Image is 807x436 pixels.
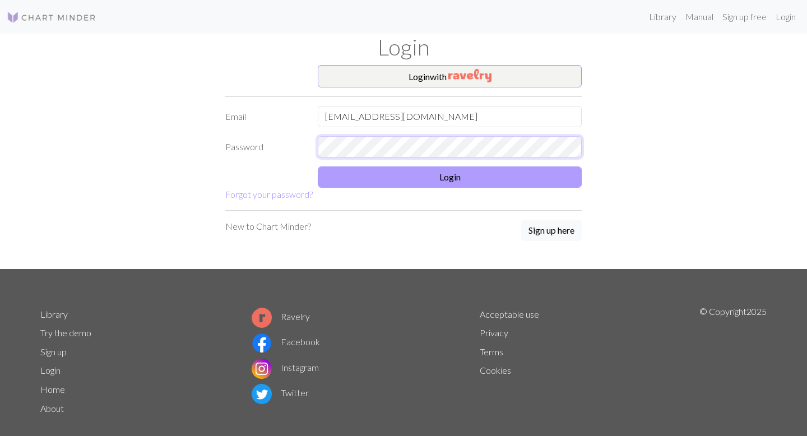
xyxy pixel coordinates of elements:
[40,346,67,357] a: Sign up
[225,189,313,200] a: Forgot your password?
[252,336,320,347] a: Facebook
[480,346,503,357] a: Terms
[448,69,491,82] img: Ravelry
[480,309,539,319] a: Acceptable use
[252,333,272,353] img: Facebook logo
[480,327,508,338] a: Privacy
[252,359,272,379] img: Instagram logo
[252,387,309,398] a: Twitter
[40,403,64,414] a: About
[40,384,65,395] a: Home
[718,6,771,28] a: Sign up free
[252,362,319,373] a: Instagram
[40,365,61,375] a: Login
[480,365,511,375] a: Cookies
[681,6,718,28] a: Manual
[252,308,272,328] img: Ravelry logo
[318,65,582,87] button: Loginwith
[644,6,681,28] a: Library
[34,34,773,61] h1: Login
[521,220,582,241] button: Sign up here
[521,220,582,242] a: Sign up here
[771,6,800,28] a: Login
[252,384,272,404] img: Twitter logo
[225,220,311,233] p: New to Chart Minder?
[40,309,68,319] a: Library
[318,166,582,188] button: Login
[252,311,310,322] a: Ravelry
[219,106,311,127] label: Email
[40,327,91,338] a: Try the demo
[7,11,96,24] img: Logo
[699,305,767,418] p: © Copyright 2025
[219,136,311,157] label: Password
